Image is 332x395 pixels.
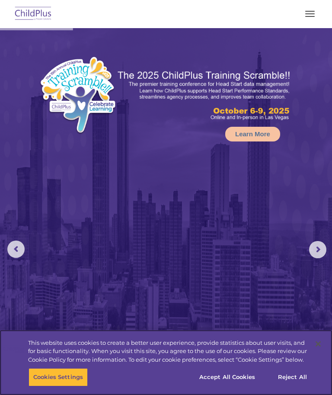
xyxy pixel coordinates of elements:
a: Learn More [225,127,280,141]
button: Accept All Cookies [195,368,260,386]
img: ChildPlus by Procare Solutions [13,4,54,24]
button: Close [309,334,328,353]
button: Cookies Settings [29,368,88,386]
div: This website uses cookies to create a better user experience, provide statistics about user visit... [28,339,309,364]
button: Reject All [265,368,319,386]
